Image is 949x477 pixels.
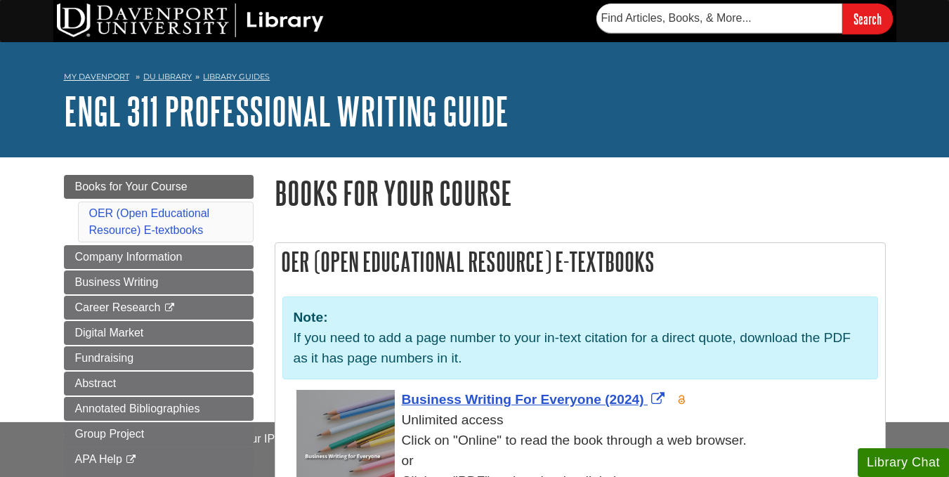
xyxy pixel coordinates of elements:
span: Group Project [75,428,145,440]
h2: OER (Open Educational Resource) E-textbooks [275,243,885,280]
a: My Davenport [64,71,129,83]
strong: Note: [294,310,328,325]
input: Search [842,4,893,34]
span: Digital Market [75,327,144,339]
a: Fundraising [64,346,254,370]
img: Open Access [676,394,687,405]
span: Abstract [75,377,117,389]
a: Business Writing [64,270,254,294]
span: Fundraising [75,352,134,364]
a: Abstract [64,372,254,396]
span: Business Writing For Everyone (2024) [402,392,644,407]
a: Library Guides [203,72,270,81]
a: Annotated Bibliographies [64,397,254,421]
a: OER (Open Educational Resource) E-textbooks [89,207,210,236]
a: Career Research [64,296,254,320]
nav: breadcrumb [64,67,886,90]
button: Library Chat [858,448,949,477]
form: Searches DU Library's articles, books, and more [596,4,893,34]
a: DU Library [143,72,192,81]
div: If you need to add a page number to your in-text citation for a direct quote, download the PDF as... [282,296,878,379]
a: Group Project [64,422,254,446]
a: ENGL 311 Professional Writing Guide [64,89,509,133]
span: Career Research [75,301,161,313]
a: APA Help [64,447,254,471]
a: Digital Market [64,321,254,345]
span: APA Help [75,453,122,465]
img: DU Library [57,4,324,37]
a: Company Information [64,245,254,269]
span: Annotated Bibliographies [75,403,200,414]
span: Business Writing [75,276,159,288]
span: Company Information [75,251,183,263]
i: This link opens in a new window [164,303,176,313]
a: Link opens in new window [402,392,668,407]
span: Books for Your Course [75,181,188,192]
a: Books for Your Course [64,175,254,199]
h1: Books for Your Course [275,175,886,211]
i: This link opens in a new window [125,455,137,464]
input: Find Articles, Books, & More... [596,4,842,33]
